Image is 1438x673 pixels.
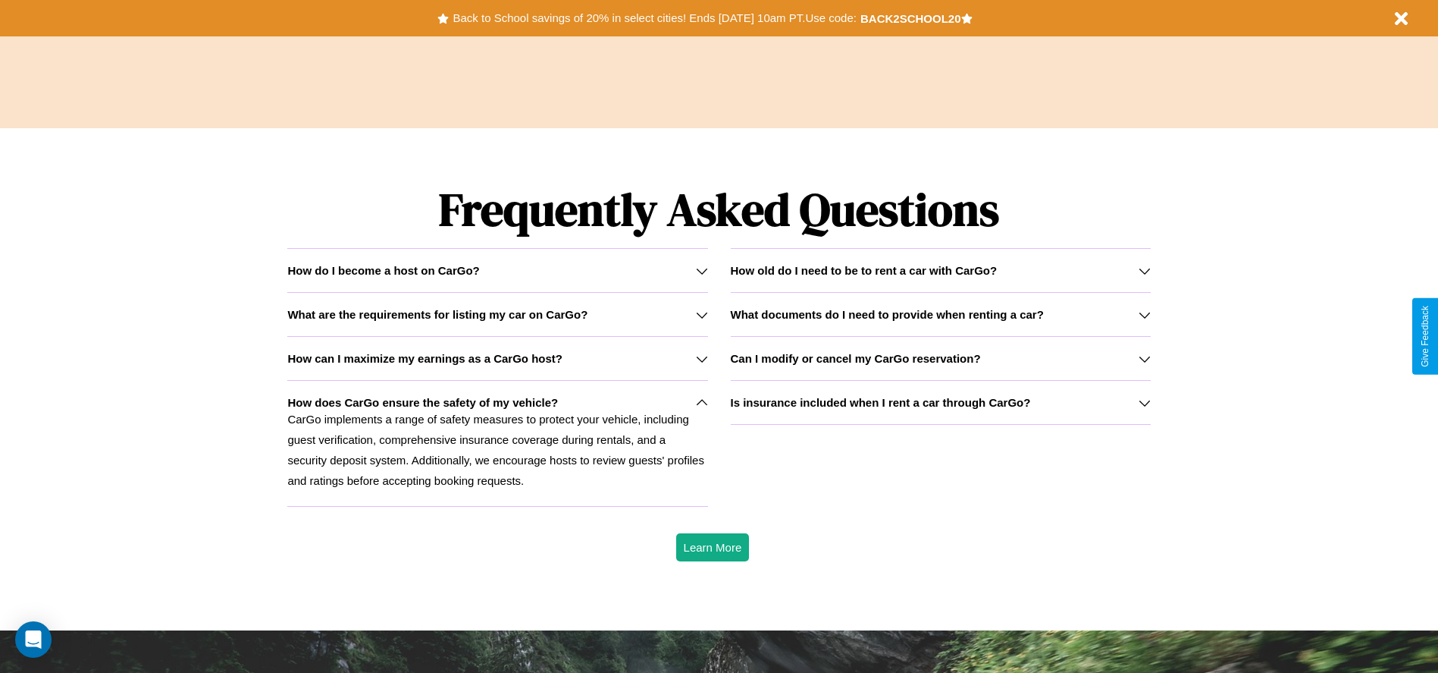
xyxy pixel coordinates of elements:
h3: How do I become a host on CarGo? [287,264,479,277]
h3: What are the requirements for listing my car on CarGo? [287,308,587,321]
p: CarGo implements a range of safety measures to protect your vehicle, including guest verification... [287,409,707,491]
h3: Is insurance included when I rent a car through CarGo? [731,396,1031,409]
h3: Can I modify or cancel my CarGo reservation? [731,352,981,365]
b: BACK2SCHOOL20 [860,12,961,25]
h3: What documents do I need to provide when renting a car? [731,308,1044,321]
h3: How old do I need to be to rent a car with CarGo? [731,264,998,277]
div: Open Intercom Messenger [15,621,52,658]
h1: Frequently Asked Questions [287,171,1150,248]
button: Back to School savings of 20% in select cities! Ends [DATE] 10am PT.Use code: [449,8,860,29]
h3: How does CarGo ensure the safety of my vehicle? [287,396,558,409]
button: Learn More [676,533,750,561]
h3: How can I maximize my earnings as a CarGo host? [287,352,562,365]
div: Give Feedback [1420,306,1430,367]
